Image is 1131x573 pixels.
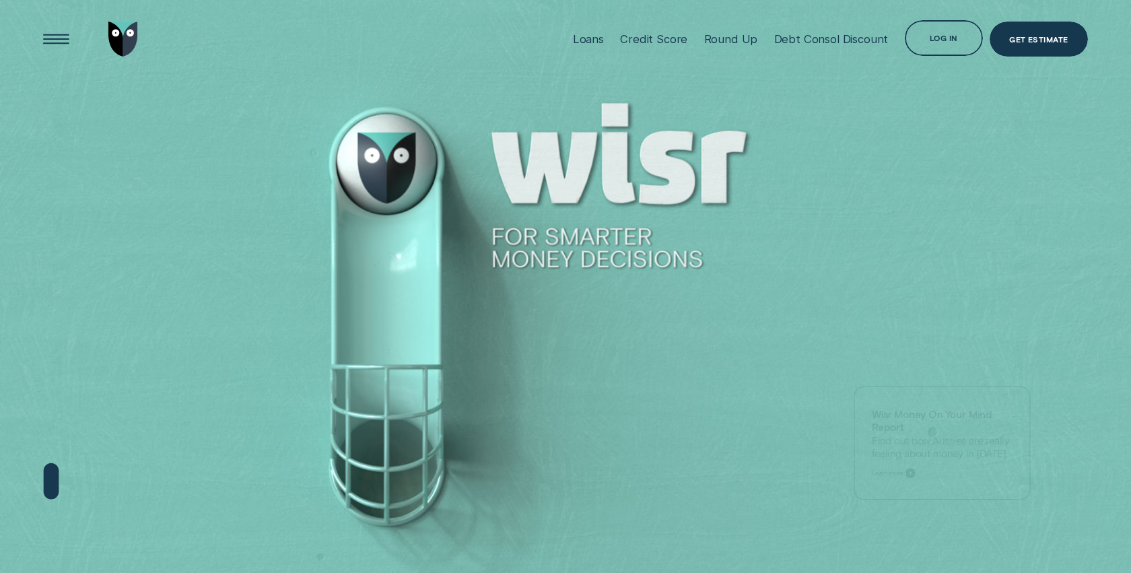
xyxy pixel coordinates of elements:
span: Learn more [872,469,903,477]
a: Wisr Money On Your Mind ReportFind out how Aussies are really feeling about money in [DATE].Learn... [854,386,1031,500]
strong: Wisr Money On Your Mind Report [872,408,992,433]
div: Credit Score [620,32,687,46]
button: Log in [905,20,984,55]
a: Get Estimate [990,22,1088,57]
p: Find out how Aussies are really feeling about money in [DATE]. [872,408,1013,460]
div: Round Up [704,32,758,46]
div: Loans [573,32,604,46]
button: Open Menu [38,22,73,57]
img: Wisr [108,22,138,57]
div: Debt Consol Discount [774,32,889,46]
